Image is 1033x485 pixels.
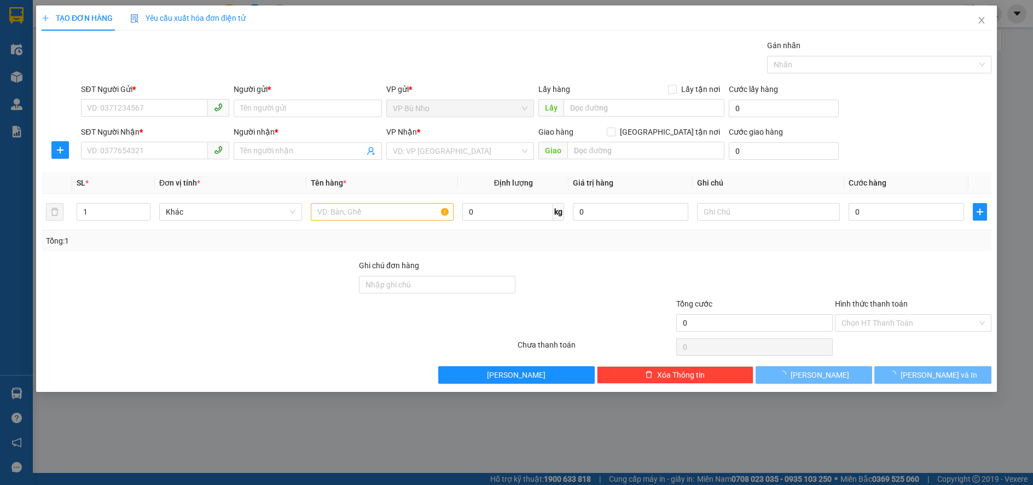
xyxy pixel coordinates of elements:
[977,16,986,25] span: close
[51,141,69,159] button: plus
[729,100,839,117] input: Cước lấy hàng
[386,83,535,95] div: VP gửi
[973,207,986,216] span: plus
[42,14,113,22] span: TẠO ĐƠN HÀNG
[367,147,375,155] span: user-add
[567,142,724,159] input: Dọc đường
[311,203,454,221] input: VD: Bàn, Ghế
[386,128,417,136] span: VP Nhận
[874,366,991,384] button: [PERSON_NAME] và In
[82,126,230,138] div: SĐT Người Nhận
[657,369,705,381] span: Xóa Thông tin
[677,83,724,95] span: Lấy tận nơi
[697,203,840,221] input: Ghi Chú
[693,172,844,194] th: Ghi chú
[564,99,724,117] input: Dọc đường
[77,178,85,187] span: SL
[553,203,564,221] span: kg
[966,5,997,36] button: Close
[573,203,688,221] input: 0
[46,235,399,247] div: Tổng: 1
[438,366,595,384] button: [PERSON_NAME]
[597,366,753,384] button: deleteXóa Thông tin
[516,339,675,358] div: Chưa thanh toán
[46,203,63,221] button: delete
[538,99,564,117] span: Lấy
[166,204,295,220] span: Khác
[645,371,653,379] span: delete
[359,261,419,270] label: Ghi chú đơn hàng
[214,103,223,112] span: phone
[616,126,724,138] span: [GEOGRAPHIC_DATA] tận nơi
[729,142,839,160] input: Cước giao hàng
[756,366,872,384] button: [PERSON_NAME]
[159,178,200,187] span: Đơn vị tính
[729,85,778,94] label: Cước lấy hàng
[573,178,613,187] span: Giá trị hàng
[393,100,528,117] span: VP Bù Nho
[130,14,139,23] img: icon
[835,299,908,308] label: Hình thức thanh toán
[42,14,49,22] span: plus
[779,371,791,378] span: loading
[234,126,382,138] div: Người nhận
[214,146,223,154] span: phone
[676,299,712,308] span: Tổng cước
[729,128,783,136] label: Cước giao hàng
[311,178,346,187] span: Tên hàng
[538,128,573,136] span: Giao hàng
[52,146,68,154] span: plus
[488,369,546,381] span: [PERSON_NAME]
[901,369,977,381] span: [PERSON_NAME] và In
[359,276,515,293] input: Ghi chú đơn hàng
[494,178,533,187] span: Định lượng
[538,85,570,94] span: Lấy hàng
[130,14,246,22] span: Yêu cầu xuất hóa đơn điện tử
[889,371,901,378] span: loading
[767,41,800,50] label: Gán nhãn
[973,203,987,221] button: plus
[791,369,849,381] span: [PERSON_NAME]
[234,83,382,95] div: Người gửi
[82,83,230,95] div: SĐT Người Gửi
[538,142,567,159] span: Giao
[849,178,886,187] span: Cước hàng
